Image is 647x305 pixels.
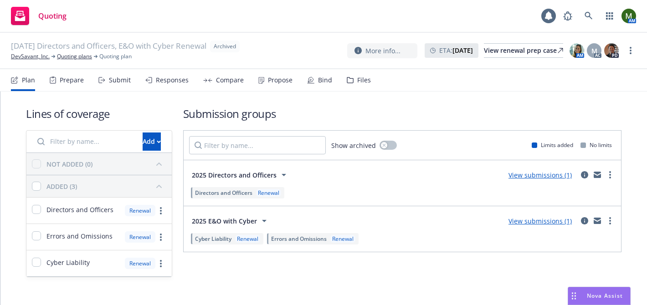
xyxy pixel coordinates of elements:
[22,76,35,84] div: Plan
[579,169,590,180] a: circleInformation
[439,46,473,55] span: ETA :
[143,132,161,151] button: Add
[532,141,573,149] div: Limits added
[559,7,577,25] a: Report a Bug
[568,287,631,305] button: Nova Assist
[357,76,371,84] div: Files
[156,76,189,84] div: Responses
[125,205,155,216] div: Renewal
[192,216,257,226] span: 2025 E&O with Cyber
[268,76,293,84] div: Propose
[155,205,166,216] a: more
[11,41,206,52] span: [DATE] Directors and Officers, E&O with Cyber Renewal
[508,217,572,225] a: View submissions (1)
[568,287,580,305] div: Drag to move
[183,106,621,121] h1: Submission groups
[605,215,616,226] a: more
[57,52,92,61] a: Quoting plans
[195,235,231,243] span: Cyber Liability
[125,258,155,269] div: Renewal
[192,170,277,180] span: 2025 Directors and Officers
[570,43,584,58] img: photo
[484,44,563,57] div: View renewal prep case
[195,189,252,197] span: Directors and Officers
[256,189,281,197] div: Renewal
[452,46,473,55] strong: [DATE]
[605,169,616,180] a: more
[347,43,417,58] button: More info...
[155,258,166,269] a: more
[331,141,376,150] span: Show archived
[155,232,166,243] a: more
[330,235,355,243] div: Renewal
[189,136,326,154] input: Filter by name...
[125,231,155,243] div: Renewal
[26,106,172,121] h1: Lines of coverage
[7,3,70,29] a: Quoting
[365,46,401,56] span: More info...
[592,169,603,180] a: mail
[601,7,619,25] a: Switch app
[46,159,92,169] div: NOT ADDED (0)
[580,141,612,149] div: No limits
[189,166,292,184] button: 2025 Directors and Officers
[46,231,113,241] span: Errors and Omissions
[143,133,161,150] div: Add
[216,76,244,84] div: Compare
[189,212,272,230] button: 2025 E&O with Cyber
[318,76,332,84] div: Bind
[625,45,636,56] a: more
[621,9,636,23] img: photo
[32,132,137,151] input: Filter by name...
[591,46,597,56] span: M
[46,205,113,214] span: Directors and Officers
[46,179,166,193] button: ADDED (3)
[38,12,67,20] span: Quoting
[587,292,623,300] span: Nova Assist
[214,42,236,51] span: Archived
[46,258,90,267] span: Cyber Liability
[109,76,131,84] div: Submit
[580,7,598,25] a: Search
[604,43,619,58] img: photo
[484,43,563,58] a: View renewal prep case
[11,52,50,61] a: DevSavant, Inc.
[60,76,84,84] div: Prepare
[46,157,166,171] button: NOT ADDED (0)
[508,171,572,179] a: View submissions (1)
[579,215,590,226] a: circleInformation
[235,235,260,243] div: Renewal
[592,215,603,226] a: mail
[46,182,77,191] div: ADDED (3)
[99,52,132,61] span: Quoting plan
[271,235,327,243] span: Errors and Omissions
